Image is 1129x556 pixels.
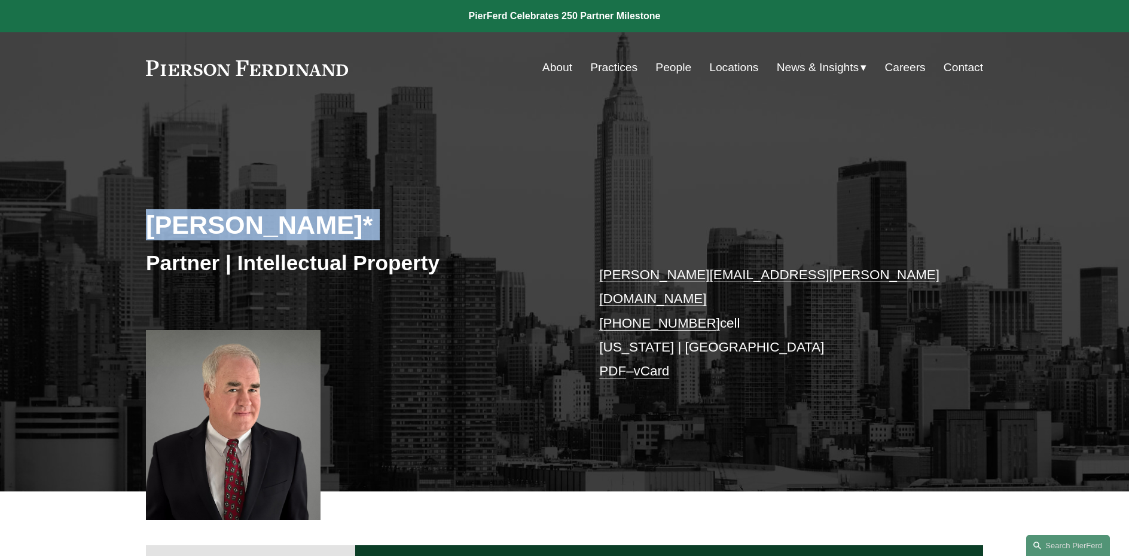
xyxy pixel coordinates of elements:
[146,250,564,276] h3: Partner | Intellectual Property
[634,363,670,378] a: vCard
[944,56,983,79] a: Contact
[599,316,720,331] a: [PHONE_NUMBER]
[884,56,925,79] a: Careers
[655,56,691,79] a: People
[599,363,626,378] a: PDF
[1026,535,1110,556] a: Search this site
[709,56,758,79] a: Locations
[146,209,564,240] h2: [PERSON_NAME]*
[599,267,939,306] a: [PERSON_NAME][EMAIL_ADDRESS][PERSON_NAME][DOMAIN_NAME]
[542,56,572,79] a: About
[590,56,637,79] a: Practices
[777,56,867,79] a: folder dropdown
[777,57,859,78] span: News & Insights
[599,263,948,384] p: cell [US_STATE] | [GEOGRAPHIC_DATA] –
